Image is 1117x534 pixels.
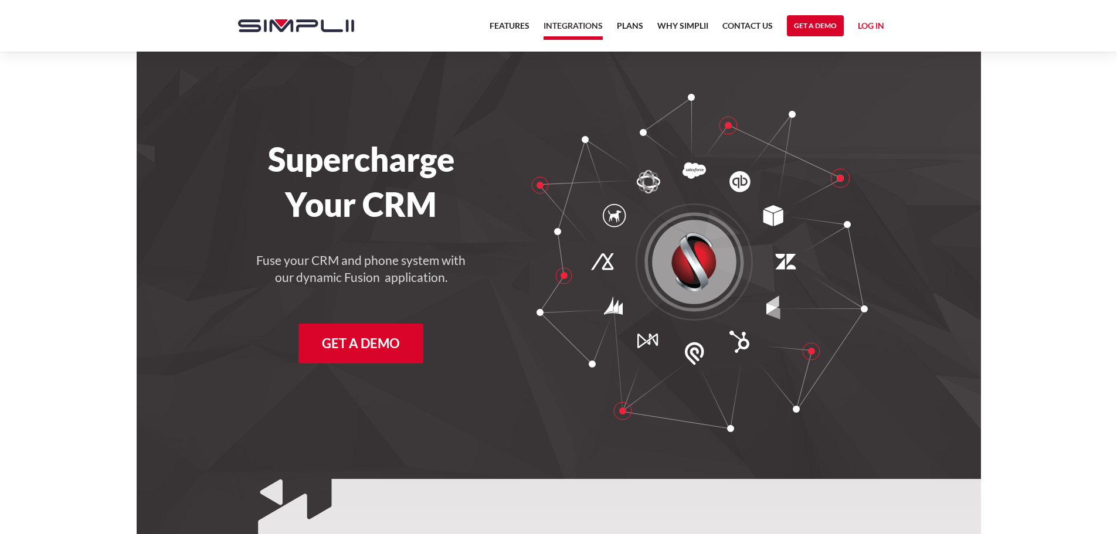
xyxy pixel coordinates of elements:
[298,324,423,363] a: Get a Demo
[226,185,497,224] h1: Your CRM
[256,252,467,286] h4: Fuse your CRM and phone system with our dynamic Fusion application.
[617,19,643,40] a: Plans
[238,19,354,32] img: Simplii
[657,19,708,40] a: Why Simplii
[490,19,529,40] a: Features
[858,19,884,36] a: Log in
[722,19,773,40] a: Contact US
[226,140,497,179] h1: Supercharge
[787,15,844,36] a: Get a Demo
[544,19,603,40] a: Integrations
